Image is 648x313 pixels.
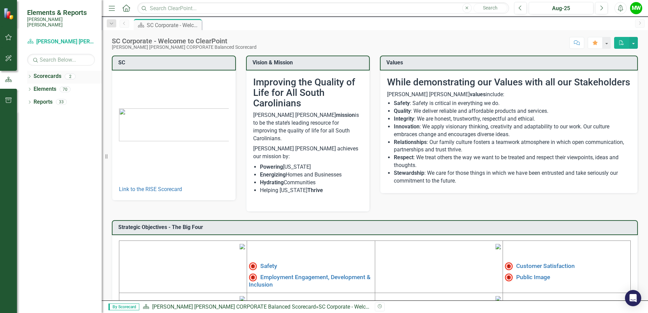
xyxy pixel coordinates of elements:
[34,98,53,106] a: Reports
[516,263,575,269] a: Customer Satisfaction
[118,224,634,230] h3: Strategic Objectives - The Big Four
[394,115,631,123] li: : We are honest, trustworthy, respectful and ethical.
[394,123,631,139] li: : We apply visionary thinking, creativity and adaptability to our work. Our culture embraces chan...
[249,273,257,281] img: Not Meeting Target
[505,262,513,270] img: High Alert
[394,154,631,169] li: : We treat others the way we want to be treated and respect their viewpoints, ideas and thoughts.
[394,170,424,176] strong: Stewardship
[56,99,67,105] div: 33
[630,2,642,14] button: MW
[394,100,410,106] strong: Safety
[27,54,95,66] input: Search Below...
[260,179,363,187] li: Communities
[516,273,550,280] a: Public Image
[387,77,631,88] h2: While demonstrating our Values with all our Stakeholders
[260,179,284,186] strong: Hydrating
[319,304,408,310] div: SC Corporate - Welcome to ClearPoint
[252,60,366,66] h3: Vision & Mission
[253,111,363,144] p: [PERSON_NAME] [PERSON_NAME] is to be the state’s leading resource for improving the quality of li...
[137,2,509,14] input: Search ClearPoint...
[34,72,61,80] a: Scorecards
[249,262,257,270] img: High Alert
[394,123,420,130] strong: Innovation
[394,154,413,161] strong: Respect
[336,112,355,118] strong: mission
[108,304,139,310] span: By Scorecard
[152,304,316,310] a: [PERSON_NAME] [PERSON_NAME] CORPORATE Balanced Scorecard
[3,8,15,20] img: ClearPoint Strategy
[260,187,363,194] li: Helping [US_STATE]
[394,139,631,154] li: : Our family culture fosters a teamwork atmosphere in which open communication, partnerships and ...
[253,77,363,108] h2: Improving the Quality of Life for All South Carolinians
[249,273,370,288] a: Employment Engagement, Development & Inclusion
[495,244,501,249] img: mceclip2%20v3.png
[394,169,631,185] li: : We care for those things in which we have been entrusted and take seriously our commitment to t...
[260,163,363,171] li: [US_STATE]
[505,273,513,281] img: Not Meeting Target
[260,171,286,178] strong: Energizing
[240,244,245,249] img: mceclip1%20v4.png
[260,164,283,170] strong: Powering
[394,108,411,114] strong: Quality
[27,38,95,46] a: [PERSON_NAME] [PERSON_NAME] CORPORATE Balanced Scorecard
[529,2,593,14] button: Aug-25
[307,187,323,193] strong: Thrive
[394,116,414,122] strong: Integrity
[118,60,232,66] h3: SC
[112,37,257,45] div: SC Corporate - Welcome to ClearPoint
[240,296,245,301] img: mceclip3%20v3.png
[386,60,634,66] h3: Values
[112,45,257,50] div: [PERSON_NAME] [PERSON_NAME] CORPORATE Balanced Scorecard
[470,91,486,98] strong: values
[147,21,200,29] div: SC Corporate - Welcome to ClearPoint
[387,91,631,99] p: [PERSON_NAME] [PERSON_NAME] include:
[143,303,370,311] div: »
[495,296,501,301] img: mceclip4.png
[531,4,591,13] div: Aug-25
[260,171,363,179] li: Homes and Businesses
[483,5,498,11] span: Search
[260,263,277,269] a: Safety
[394,139,427,145] strong: Relationships
[34,85,56,93] a: Elements
[625,290,641,306] div: Open Intercom Messenger
[65,74,76,79] div: 2
[27,17,95,28] small: [PERSON_NAME] [PERSON_NAME]
[119,186,182,192] a: Link to the RISE Scorecard
[27,8,95,17] span: Elements & Reports
[394,100,631,107] li: : Safety is critical in everything we do.
[473,3,507,13] button: Search
[60,86,70,92] div: 70
[253,144,363,162] p: [PERSON_NAME] [PERSON_NAME] achieves our mission by:
[394,107,631,115] li: : We deliver reliable and affordable products and services.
